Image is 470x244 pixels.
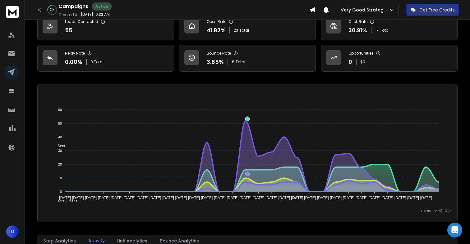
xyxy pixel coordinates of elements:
a: Click Rate30.91%17Total [321,13,458,40]
span: Total [236,60,245,64]
tspan: [DATE] [252,196,264,200]
span: Total [239,28,249,33]
p: 0.00 % [65,58,82,66]
tspan: 60 [58,108,62,112]
p: Leads Contacted [65,19,98,24]
p: 0 [348,58,352,66]
tspan: [DATE] [111,196,122,200]
tspan: [DATE] [201,196,213,200]
p: 41.82 % [207,26,226,35]
tspan: [DATE] [356,196,367,200]
a: Opportunities0$0 [321,45,458,72]
tspan: [DATE] [381,196,393,200]
tspan: 10 [58,176,62,180]
a: Reply Rate0.00%0 Total [37,45,174,72]
tspan: 0 [60,190,62,193]
p: 0 Total [90,60,104,64]
a: Open Rate41.82%23Total [179,13,316,40]
p: Bounce Rate [207,51,231,56]
tspan: [DATE] [291,196,303,200]
p: 55 [65,26,72,35]
h1: Campaigns [58,3,88,10]
button: Get Free Credits [406,4,459,16]
button: D [6,225,19,238]
tspan: 30 [58,149,62,153]
span: 8 [232,60,234,64]
p: Open Rate [207,19,226,24]
p: Very Good Strategies [341,7,389,13]
p: 23 % [50,8,54,12]
tspan: [DATE] [227,196,239,200]
tspan: [DATE] [175,196,187,200]
p: Reply Rate [65,51,85,56]
a: Bounce Rate3.65%8Total [179,45,316,72]
tspan: [DATE] [420,196,432,200]
tspan: [DATE] [150,196,161,200]
tspan: 20 [58,162,62,166]
tspan: [DATE] [317,196,329,200]
p: Created At: [58,12,80,17]
p: Opportunities [348,51,374,56]
span: 17 [375,28,379,33]
span: Total Opens [53,199,77,203]
img: logo [6,6,19,18]
tspan: [DATE] [98,196,110,200]
tspan: [DATE] [343,196,355,200]
p: [DATE] 10:33 AM [81,12,110,17]
div: Active [92,2,112,11]
tspan: [DATE] [369,196,380,200]
tspan: [DATE] [330,196,342,200]
tspan: [DATE] [214,196,226,200]
p: x-axis : Date(UTC) [43,209,452,213]
tspan: [DATE] [240,196,251,200]
p: Click Rate [348,19,367,24]
tspan: 50 [58,122,62,125]
span: Sent [53,144,65,148]
tspan: [DATE] [407,196,419,200]
tspan: [DATE] [124,196,136,200]
tspan: [DATE] [394,196,406,200]
p: Get Free Credits [419,7,455,13]
tspan: [DATE] [136,196,148,200]
p: $ 0 [360,60,365,64]
a: Leads Contacted55 [37,13,174,40]
tspan: [DATE] [265,196,277,200]
p: 30.91 % [348,26,367,35]
span: Total [380,28,389,33]
p: 3.65 % [207,58,224,66]
tspan: [DATE] [72,196,84,200]
tspan: [DATE] [188,196,200,200]
tspan: [DATE] [304,196,316,200]
tspan: [DATE] [59,196,71,200]
tspan: 40 [58,135,62,139]
tspan: [DATE] [162,196,174,200]
div: Open Intercom Messenger [447,223,462,237]
tspan: [DATE] [85,196,97,200]
span: 23 [234,28,238,33]
tspan: [DATE] [278,196,290,200]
